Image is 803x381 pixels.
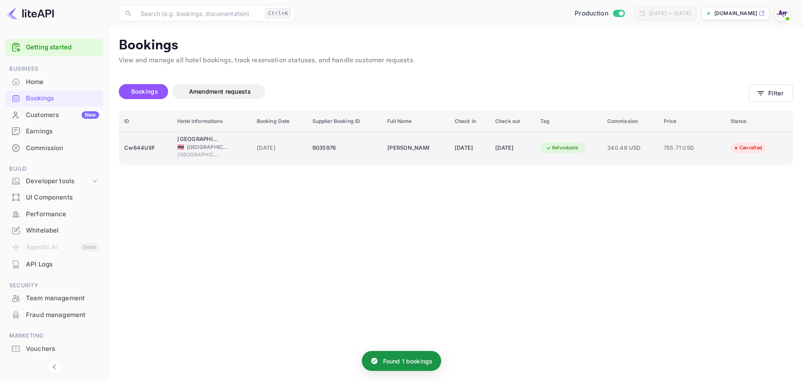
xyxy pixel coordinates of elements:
[607,143,654,153] span: 340.48 USD
[5,281,103,290] span: Security
[5,307,103,322] a: Fraud management
[5,189,103,205] a: UI Components
[5,256,103,272] a: API Logs
[26,143,99,153] div: Commission
[5,256,103,273] div: API Logs
[26,43,99,52] a: Getting started
[26,294,99,303] div: Team management
[307,111,382,132] th: Supplier Booking ID
[5,140,103,156] a: Commission
[5,107,103,123] a: CustomersNew
[26,127,99,136] div: Earnings
[26,260,99,269] div: API Logs
[177,135,219,143] div: Amora Beach Resort Phuket
[664,143,706,153] span: 755.71 USD
[47,359,62,374] button: Collapse navigation
[5,74,103,89] a: Home
[455,141,485,155] div: [DATE]
[540,143,584,153] div: Refundable
[5,206,103,222] a: Performance
[387,141,429,155] div: Edgardo Dela Rea
[495,141,530,155] div: [DATE]
[5,290,103,307] div: Team management
[5,222,103,239] div: Whitelabel
[119,37,793,54] p: Bookings
[177,151,219,159] span: [GEOGRAPHIC_DATA][MEDICAL_DATA]
[728,143,767,153] div: Cancelled
[575,9,609,18] span: Production
[5,341,103,357] div: Vouchers
[136,5,262,22] input: Search (e.g. bookings, documentation)
[26,94,99,103] div: Bookings
[602,111,659,132] th: Commission
[383,357,432,366] p: Found 1 bookings
[535,111,602,132] th: Tag
[5,331,103,340] span: Marketing
[5,206,103,222] div: Performance
[119,84,749,99] div: account-settings tabs
[177,144,184,150] span: Thailand
[252,111,307,132] th: Booking Date
[382,111,450,132] th: Full Name
[714,10,757,17] p: [DOMAIN_NAME]
[26,176,91,186] div: Developer tools
[775,7,789,20] img: With Joy
[726,111,793,132] th: Status
[26,226,99,235] div: Whitelabel
[172,111,252,132] th: Hotel informations
[5,174,103,189] div: Developer tools
[649,10,691,17] div: [DATE] — [DATE]
[5,90,103,106] a: Bookings
[571,9,628,18] div: Switch to Sandbox mode
[187,143,229,151] span: [GEOGRAPHIC_DATA]
[189,88,251,95] span: Amendment requests
[5,123,103,139] a: Earnings
[5,341,103,356] a: Vouchers
[265,8,291,19] div: Ctrl+K
[5,222,103,238] a: Whitelabel
[5,64,103,74] span: Business
[26,193,99,202] div: UI Components
[119,111,793,164] table: booking table
[749,84,793,102] button: Filter
[82,111,99,119] div: New
[119,56,793,66] p: View and manage all hotel bookings, track reservation statuses, and handle customer requests.
[659,111,726,132] th: Price
[490,111,535,132] th: Check out
[26,77,99,87] div: Home
[5,290,103,306] a: Team management
[5,189,103,206] div: UI Components
[5,39,103,56] div: Getting started
[26,110,99,120] div: Customers
[5,90,103,107] div: Bookings
[124,141,167,155] div: Cw644UlIF
[26,344,99,354] div: Vouchers
[5,164,103,174] span: Build
[26,210,99,219] div: Performance
[131,88,158,95] span: Bookings
[26,310,99,320] div: Fraud management
[7,7,54,20] img: LiteAPI logo
[119,111,172,132] th: ID
[257,143,302,153] span: [DATE]
[5,123,103,140] div: Earnings
[312,141,377,155] div: 9035976
[450,111,490,132] th: Check in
